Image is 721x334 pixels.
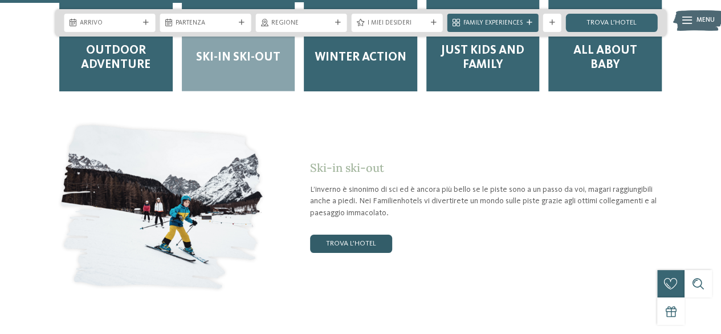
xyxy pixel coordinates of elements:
span: Ski-in ski-out [196,51,280,65]
span: Winter Action [315,51,406,65]
span: Outdoor adventure [68,44,164,73]
a: trova l’hotel [310,235,392,253]
span: Just kids and family [435,44,531,73]
span: Arrivo [80,19,139,28]
span: Family Experiences [463,19,523,28]
a: trova l’hotel [566,14,657,32]
span: Partenza [176,19,235,28]
img: Hotel sulle piste da sci per bambini: divertimento senza confini [55,119,269,295]
span: I miei desideri [368,19,427,28]
span: All about baby [557,44,653,73]
span: Ski-in ski-out [310,160,384,175]
span: Regione [271,19,331,28]
p: L’inverno è sinonimo di sci ed è ancora più bello se le piste sono a un passo da voi, magari ragg... [310,184,666,218]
